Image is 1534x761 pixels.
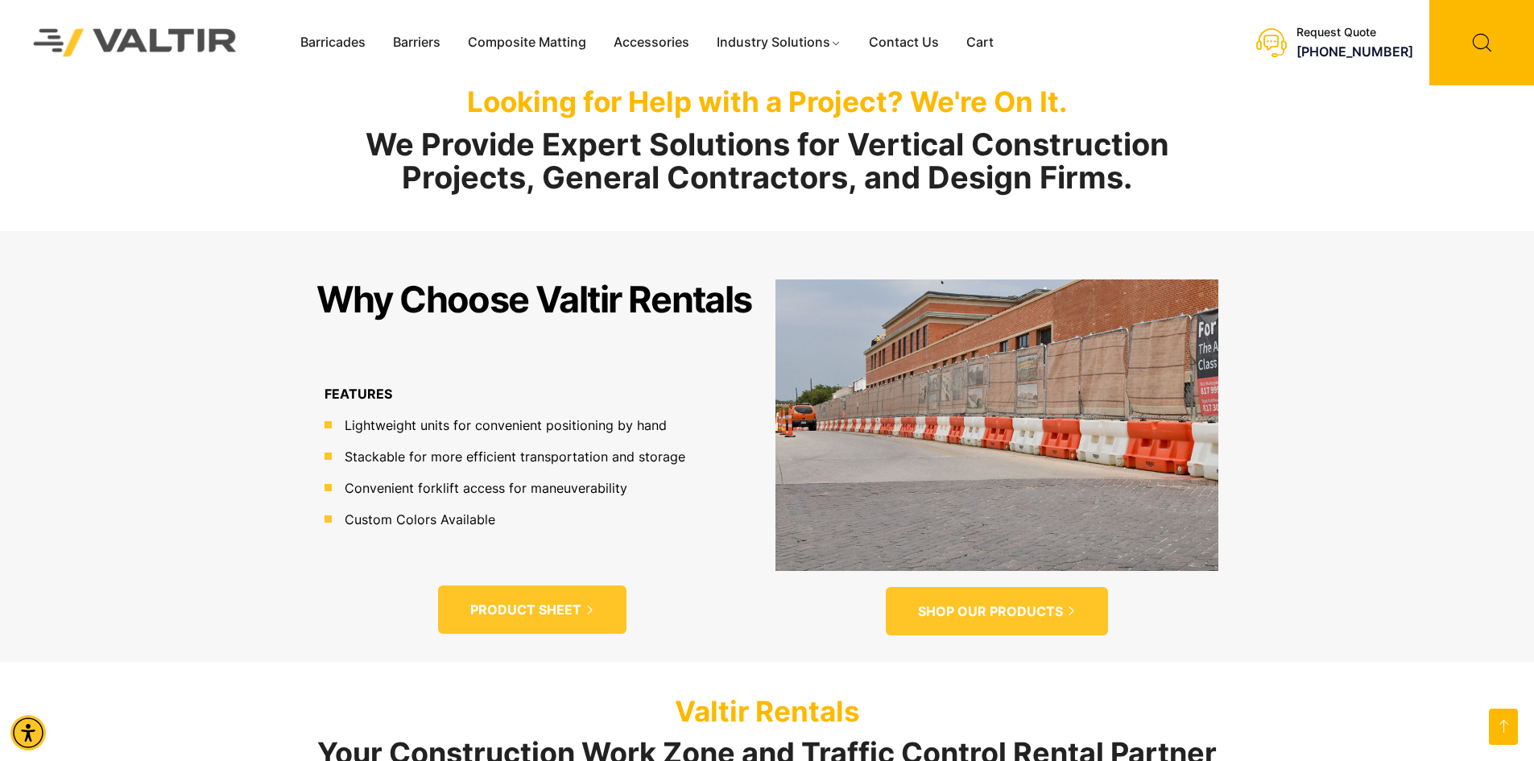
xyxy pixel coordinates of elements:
[1296,26,1413,39] div: Request Quote
[1296,43,1413,60] a: call (888) 496-3625
[454,31,600,55] a: Composite Matting
[379,31,454,55] a: Barriers
[308,128,1226,196] h2: We Provide Expert Solutions for Vertical Construction Projects, General Contractors, and Design F...
[341,510,495,529] span: Custom Colors Available
[703,31,855,55] a: Industry Solutions
[1489,709,1518,745] a: Open this option
[775,279,1218,570] img: SHOP OUR PRODUCTS
[886,587,1108,636] a: SHOP OUR PRODUCTS
[470,602,581,618] span: PRODUCT SHEET
[316,279,752,320] h2: Why Choose Valtir Rentals
[600,31,703,55] a: Accessories
[918,603,1063,620] span: SHOP OUR PRODUCTS
[308,85,1226,118] p: Looking for Help with a Project? We're On It.
[12,7,258,77] img: Valtir Rentals
[287,31,379,55] a: Barricades
[308,694,1226,728] p: Valtir Rentals
[341,447,685,466] span: Stackable for more efficient transportation and storage
[855,31,953,55] a: Contact Us
[341,478,627,498] span: Convenient forklift access for maneuverability
[10,715,46,751] div: Accessibility Menu
[953,31,1007,55] a: Cart
[325,386,392,402] b: FEATURES
[341,416,667,435] span: Lightweight units for convenient positioning by hand
[438,585,626,635] a: PRODUCT SHEET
